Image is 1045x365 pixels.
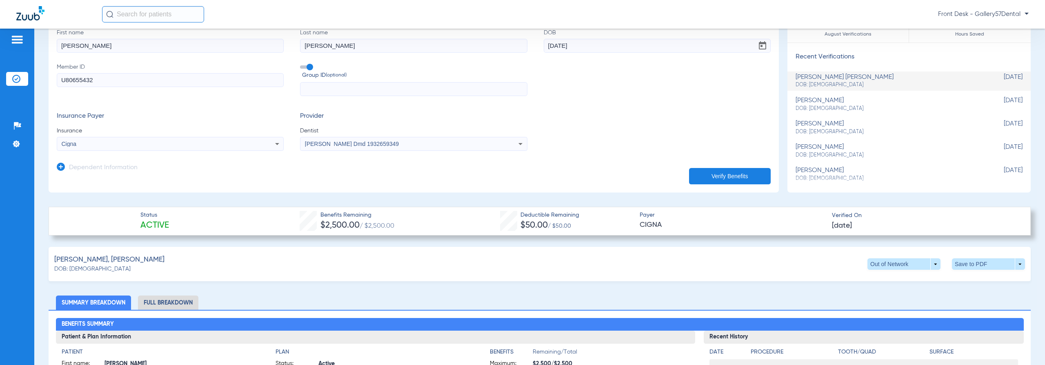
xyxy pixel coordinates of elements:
[867,258,940,270] button: Out of Network
[140,220,169,231] span: Active
[57,29,284,53] label: First name
[302,71,527,80] span: Group ID
[832,211,1017,220] span: Verified On
[56,318,1024,331] h2: Benefits Summary
[796,128,982,136] span: DOB: [DEMOGRAPHIC_DATA]
[544,39,771,53] input: DOBOpen calendar
[305,141,399,147] span: [PERSON_NAME] Dmd 1932659349
[69,164,138,172] h3: Dependent Information
[1004,326,1045,365] iframe: Chat Widget
[533,348,690,359] span: Remaining/Total
[57,127,284,135] span: Insurance
[982,167,1023,182] span: [DATE]
[62,348,262,356] h4: Patient
[106,11,113,18] img: Search Icon
[57,63,284,96] label: Member ID
[520,221,548,230] span: $50.00
[276,348,476,356] h4: Plan
[326,71,347,80] small: (optional)
[544,29,771,53] label: DOB
[909,30,1031,38] span: Hours Saved
[57,39,284,53] input: First name
[54,255,165,265] span: [PERSON_NAME], [PERSON_NAME]
[490,348,533,356] h4: Benefits
[520,211,579,219] span: Deductible Remaining
[982,143,1023,159] span: [DATE]
[796,97,982,112] div: [PERSON_NAME]
[796,74,982,89] div: [PERSON_NAME] [PERSON_NAME]
[796,143,982,159] div: [PERSON_NAME]
[300,127,527,135] span: Dentist
[689,168,771,184] button: Verify Benefits
[832,221,852,231] span: [DATE]
[57,112,284,121] h3: Insurance Payer
[796,81,982,89] span: DOB: [DEMOGRAPHIC_DATA]
[11,35,24,45] img: hamburger-icon
[57,73,284,87] input: Member ID
[929,348,1018,359] app-breakdown-title: Surface
[300,39,527,53] input: Last name
[838,348,927,356] h4: Tooth/Quad
[787,53,1031,61] h3: Recent Verifications
[982,97,1023,112] span: [DATE]
[56,331,696,344] h3: Patient & Plan Information
[138,296,198,310] li: Full Breakdown
[796,175,982,182] span: DOB: [DEMOGRAPHIC_DATA]
[751,348,835,359] app-breakdown-title: Procedure
[548,223,571,229] span: / $50.00
[982,74,1023,89] span: [DATE]
[300,29,527,53] label: Last name
[300,112,527,121] h3: Provider
[796,105,982,112] span: DOB: [DEMOGRAPHIC_DATA]
[360,223,394,229] span: / $2,500.00
[640,220,825,230] span: CIGNA
[982,120,1023,135] span: [DATE]
[929,348,1018,356] h4: Surface
[320,211,394,219] span: Benefits Remaining
[709,348,744,356] h4: Date
[754,38,771,54] button: Open calendar
[62,141,77,147] span: Cigna
[952,258,1025,270] button: Save to PDF
[796,152,982,159] span: DOB: [DEMOGRAPHIC_DATA]
[787,30,909,38] span: August Verifications
[16,6,44,20] img: Zuub Logo
[751,348,835,356] h4: Procedure
[796,120,982,135] div: [PERSON_NAME]
[490,348,533,359] app-breakdown-title: Benefits
[640,211,825,219] span: Payer
[320,221,360,230] span: $2,500.00
[102,6,204,22] input: Search for patients
[56,296,131,310] li: Summary Breakdown
[938,10,1029,18] span: Front Desk - Gallery57Dental
[140,211,169,219] span: Status
[54,265,131,273] span: DOB: [DEMOGRAPHIC_DATA]
[709,348,744,359] app-breakdown-title: Date
[796,167,982,182] div: [PERSON_NAME]
[838,348,927,359] app-breakdown-title: Tooth/Quad
[704,331,1023,344] h3: Recent History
